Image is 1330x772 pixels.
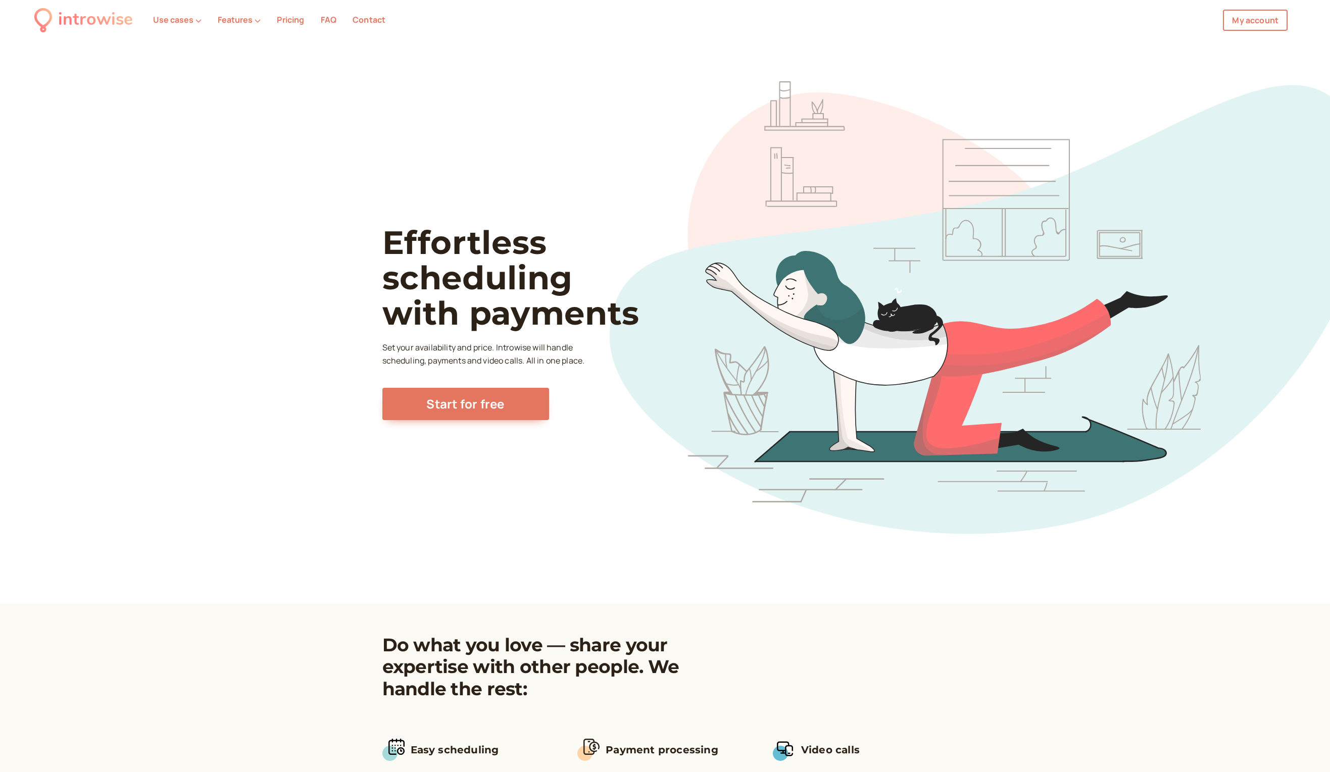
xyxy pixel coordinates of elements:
[321,14,336,25] a: FAQ
[382,388,549,420] a: Start for free
[1223,10,1288,31] a: My account
[34,6,133,34] a: introwise
[801,742,948,758] h3: Video calls
[58,6,133,34] div: introwise
[353,14,385,25] a: Contact
[218,15,261,24] button: Features
[382,225,676,331] h1: Effortless scheduling with payments
[153,15,202,24] button: Use cases
[277,14,304,25] a: Pricing
[382,634,736,700] h2: Do what you love — share your expertise with other people. We handle the rest:
[606,742,753,758] h3: Payment processing
[382,341,587,368] p: Set your availability and price. Introwise will handle scheduling, payments and video calls. All ...
[411,742,558,758] h3: Easy scheduling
